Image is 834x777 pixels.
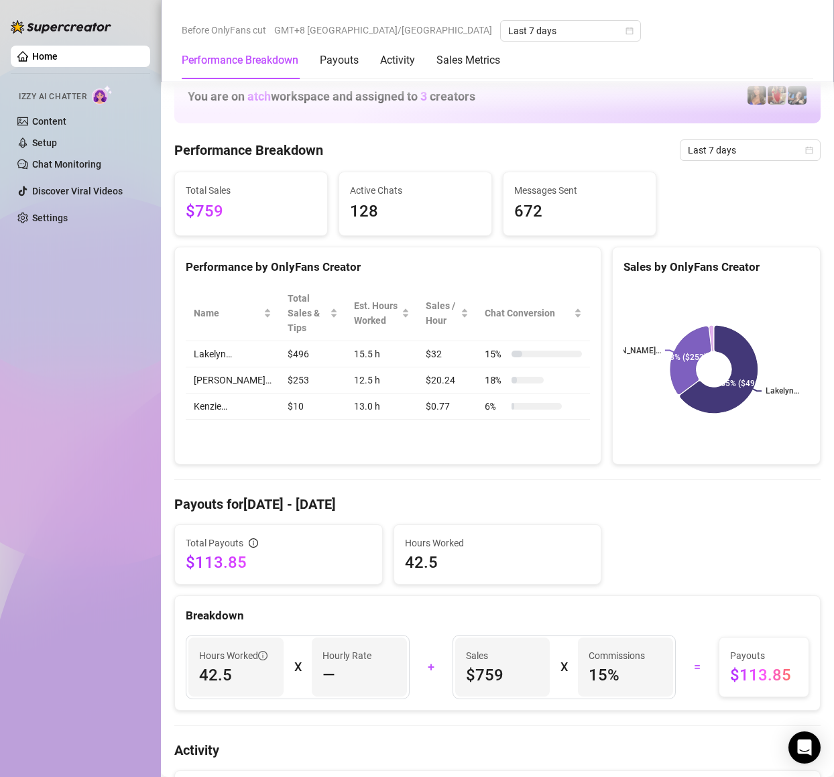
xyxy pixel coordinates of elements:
img: Lakelyn [788,86,807,105]
th: Total Sales & Tips [280,286,346,341]
span: Sales / Hour [426,298,458,328]
td: $32 [418,341,477,367]
td: $0.77 [418,394,477,420]
span: $113.85 [186,552,371,573]
img: Caroline [768,86,786,105]
span: 15 % [589,664,662,686]
a: Content [32,116,66,127]
a: Chat Monitoring [32,159,101,170]
text: [PERSON_NAME]… [594,346,661,355]
div: Performance by OnlyFans Creator [186,258,590,276]
a: Settings [32,213,68,223]
span: 15 % [485,347,506,361]
span: 128 [350,199,481,225]
td: $253 [280,367,346,394]
article: Hourly Rate [322,648,371,663]
div: X [560,656,567,678]
h4: Activity [174,741,821,760]
span: Total Payouts [186,536,243,550]
span: 3 [420,89,427,103]
span: Payouts [730,648,798,663]
th: Chat Conversion [477,286,590,341]
span: Total Sales & Tips [288,291,327,335]
div: Breakdown [186,607,809,625]
span: calendar [805,146,813,154]
div: + [418,656,444,678]
span: Active Chats [350,183,481,198]
span: GMT+8 [GEOGRAPHIC_DATA]/[GEOGRAPHIC_DATA] [274,20,492,40]
td: $10 [280,394,346,420]
td: [PERSON_NAME]… [186,367,280,394]
span: Before OnlyFans cut [182,20,266,40]
img: Kenzie [748,86,766,105]
span: info-circle [249,538,258,548]
span: Izzy AI Chatter [19,91,86,103]
span: 42.5 [199,664,273,686]
span: 672 [514,199,645,225]
img: AI Chatter [92,85,113,105]
span: 18 % [485,373,506,387]
div: Open Intercom Messenger [788,731,821,764]
span: $759 [466,664,540,686]
th: Name [186,286,280,341]
div: Sales by OnlyFans Creator [623,258,809,276]
h4: Payouts for [DATE] - [DATE] [174,495,821,514]
div: Performance Breakdown [182,52,298,68]
span: Hours Worked [405,536,591,550]
span: 6 % [485,399,506,414]
span: info-circle [258,651,267,660]
span: atch [247,89,271,103]
a: Setup [32,137,57,148]
span: Name [194,306,261,320]
div: Est. Hours Worked [354,298,400,328]
span: $113.85 [730,664,798,686]
a: Home [32,51,58,62]
span: Hours Worked [199,648,267,663]
td: 13.0 h [346,394,418,420]
span: Last 7 days [688,140,813,160]
td: $496 [280,341,346,367]
span: Messages Sent [514,183,645,198]
span: Total Sales [186,183,316,198]
div: Payouts [320,52,359,68]
th: Sales / Hour [418,286,477,341]
h4: Performance Breakdown [174,141,323,160]
span: 42.5 [405,552,591,573]
div: Sales Metrics [436,52,500,68]
td: Lakelyn… [186,341,280,367]
span: Last 7 days [508,21,633,41]
div: X [294,656,301,678]
article: Commissions [589,648,645,663]
h1: You are on workspace and assigned to creators [188,89,475,104]
span: Chat Conversion [485,306,571,320]
td: $20.24 [418,367,477,394]
td: 15.5 h [346,341,418,367]
span: $759 [186,199,316,225]
text: Lakelyn… [766,386,799,396]
td: Kenzie… [186,394,280,420]
td: 12.5 h [346,367,418,394]
a: Discover Viral Videos [32,186,123,196]
div: = [684,656,711,678]
div: Activity [380,52,415,68]
span: Sales [466,648,540,663]
span: calendar [625,27,634,35]
span: — [322,664,335,686]
img: logo-BBDzfeDw.svg [11,20,111,34]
